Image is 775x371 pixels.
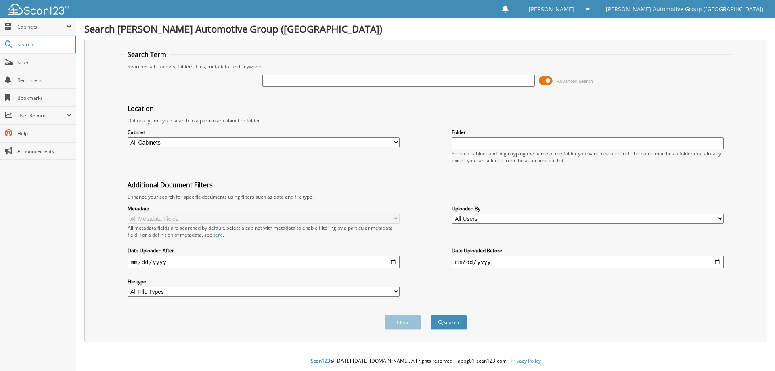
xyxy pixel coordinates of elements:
[128,278,400,285] label: File type
[124,50,170,59] legend: Search Term
[128,129,400,136] label: Cabinet
[452,205,724,212] label: Uploaded By
[17,94,72,101] span: Bookmarks
[76,351,775,371] div: © [DATE]-[DATE] [DOMAIN_NAME]. All rights reserved | appg01-scan123-com |
[8,4,69,15] img: scan123-logo-white.svg
[128,205,400,212] label: Metadata
[124,63,728,70] div: Searches all cabinets, folders, files, metadata, and keywords
[128,224,400,238] div: All metadata fields are searched by default. Select a cabinet with metadata to enable filtering b...
[128,256,400,268] input: start
[17,23,66,30] span: Cabinets
[606,7,763,12] span: [PERSON_NAME] Automotive Group ([GEOGRAPHIC_DATA])
[311,357,330,364] span: Scan123
[452,150,724,164] div: Select a cabinet and begin typing the name of the folder you want to search in. If the name match...
[124,117,728,124] div: Optionally limit your search to a particular cabinet or folder
[17,148,72,155] span: Announcements
[17,112,66,119] span: User Reports
[17,130,72,137] span: Help
[124,193,728,200] div: Enhance your search for specific documents using filters such as date and file type.
[452,256,724,268] input: end
[17,41,71,48] span: Search
[124,180,217,189] legend: Additional Document Filters
[452,129,724,136] label: Folder
[385,315,421,330] button: Clear
[735,332,775,371] iframe: Chat Widget
[17,77,72,84] span: Reminders
[84,22,767,36] h1: Search [PERSON_NAME] Automotive Group ([GEOGRAPHIC_DATA])
[557,78,593,84] span: Advanced Search
[529,7,574,12] span: [PERSON_NAME]
[128,247,400,254] label: Date Uploaded After
[431,315,467,330] button: Search
[452,247,724,254] label: Date Uploaded Before
[511,357,541,364] a: Privacy Policy
[17,59,72,66] span: Scan
[124,104,158,113] legend: Location
[212,231,223,238] a: here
